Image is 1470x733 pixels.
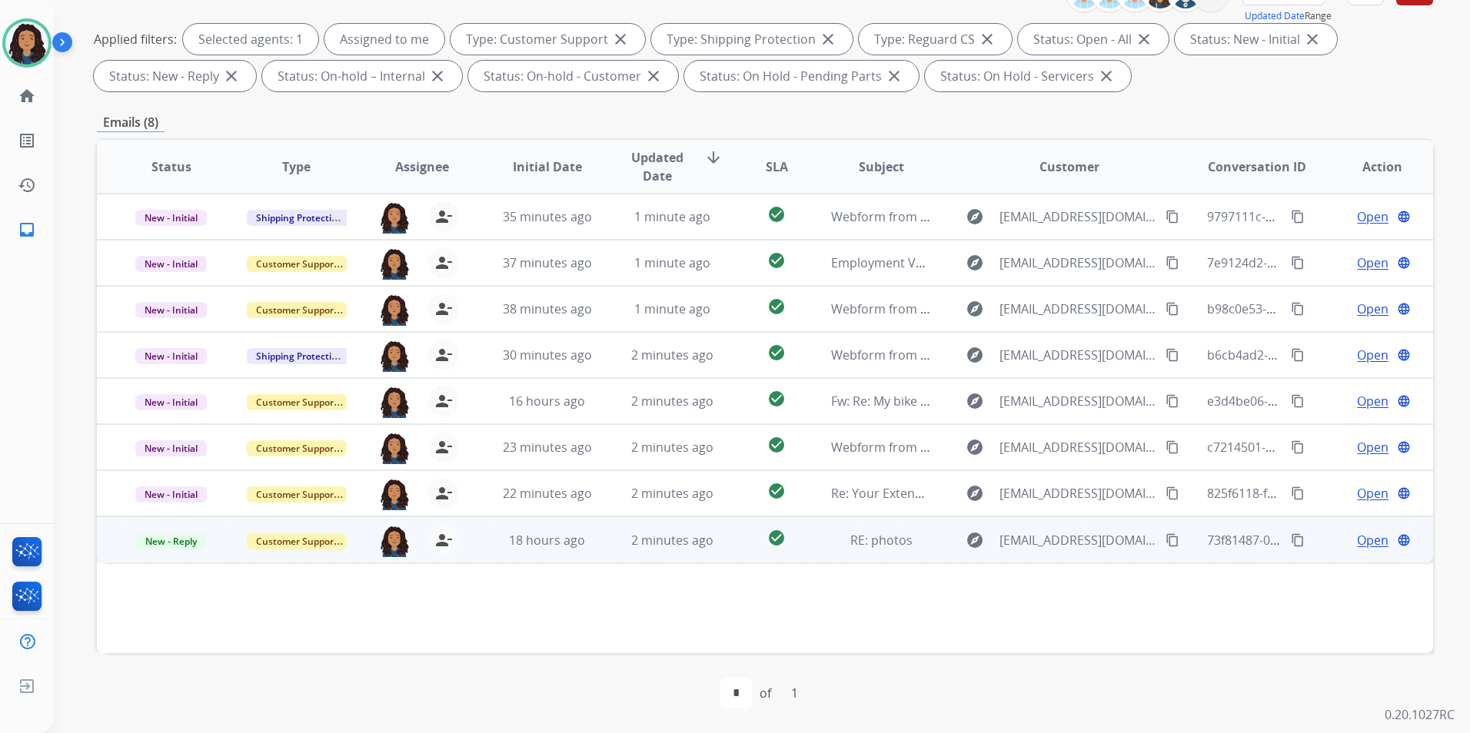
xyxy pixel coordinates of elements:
[1166,486,1179,500] mat-icon: content_copy
[395,158,449,176] span: Assignee
[136,533,206,549] span: New - Reply
[1207,439,1438,456] span: c7214501-7f47-4b86-9148-3f6c233ba875
[966,300,984,318] mat-icon: explore
[513,158,582,176] span: Initial Date
[247,256,347,272] span: Customer Support
[434,484,453,502] mat-icon: person_remove
[1357,346,1389,364] span: Open
[1018,24,1169,55] div: Status: Open - All
[1357,254,1389,272] span: Open
[999,531,1157,549] span: [EMAIL_ADDRESS][DOMAIN_NAME]
[135,348,207,364] span: New - Initial
[434,346,453,364] mat-icon: person_remove
[885,67,903,85] mat-icon: close
[1097,67,1116,85] mat-icon: close
[503,208,592,225] span: 35 minutes ago
[18,87,36,105] mat-icon: home
[978,30,996,48] mat-icon: close
[5,22,48,65] img: avatar
[503,347,592,363] span: 30 minutes ago
[434,300,453,318] mat-icon: person_remove
[247,394,347,410] span: Customer Support
[1357,531,1389,549] span: Open
[1357,300,1389,318] span: Open
[247,440,347,456] span: Customer Support
[831,347,1179,363] span: Webform from [EMAIL_ADDRESS][DOMAIN_NAME] on [DATE]
[631,393,713,410] span: 2 minutes ago
[1291,348,1305,362] mat-icon: content_copy
[1166,533,1179,547] mat-icon: content_copy
[324,24,444,55] div: Assigned to me
[819,30,837,48] mat-icon: close
[1166,440,1179,454] mat-icon: content_copy
[379,201,410,234] img: agent-avatar
[247,486,347,502] span: Customer Support
[1291,256,1305,270] mat-icon: content_copy
[850,532,913,549] span: RE: photos
[135,440,207,456] span: New - Initial
[831,393,1045,410] span: Fw: Re: My bike showed up damaged!
[379,294,410,326] img: agent-avatar
[831,208,1179,225] span: Webform from [EMAIL_ADDRESS][DOMAIN_NAME] on [DATE]
[1357,207,1389,226] span: Open
[831,439,1179,456] span: Webform from [EMAIL_ADDRESS][DOMAIN_NAME] on [DATE]
[1397,302,1411,316] mat-icon: language
[684,61,919,91] div: Status: On Hold - Pending Parts
[1397,394,1411,408] mat-icon: language
[1207,254,1438,271] span: 7e9124d2-ef18-4102-a896-33790378f0e2
[766,158,788,176] span: SLA
[434,207,453,226] mat-icon: person_remove
[966,531,984,549] mat-icon: explore
[434,438,453,456] mat-icon: person_remove
[379,386,410,418] img: agent-avatar
[379,432,410,464] img: agent-avatar
[999,300,1157,318] span: [EMAIL_ADDRESS][DOMAIN_NAME]
[925,61,1131,91] div: Status: On Hold - Servicers
[1207,208,1445,225] span: 9797111c-dea4-46d2-ae8a-d0ec45abe5c4
[611,30,630,48] mat-icon: close
[631,347,713,363] span: 2 minutes ago
[760,684,771,702] div: of
[631,439,713,456] span: 2 minutes ago
[634,254,710,271] span: 1 minute ago
[509,532,585,549] span: 18 hours ago
[434,392,453,410] mat-icon: person_remove
[18,176,36,194] mat-icon: history
[468,61,678,91] div: Status: On-hold - Customer
[503,485,592,502] span: 22 minutes ago
[999,346,1157,364] span: [EMAIL_ADDRESS][DOMAIN_NAME]
[135,210,207,226] span: New - Initial
[1291,210,1305,224] mat-icon: content_copy
[1397,210,1411,224] mat-icon: language
[1039,158,1099,176] span: Customer
[1208,158,1306,176] span: Conversation ID
[1175,24,1337,55] div: Status: New - Initial
[1207,300,1435,317] span: b98c0e53-4f09-4727-a60b-8ff1165ca233
[503,439,592,456] span: 23 minutes ago
[767,529,786,547] mat-icon: check_circle
[966,207,984,226] mat-icon: explore
[1166,302,1179,316] mat-icon: content_copy
[1207,485,1435,502] span: 825f6118-f46b-44ba-af93-a089b27f6e0d
[623,148,692,185] span: Updated Date
[999,392,1157,410] span: [EMAIL_ADDRESS][DOMAIN_NAME]
[1303,30,1322,48] mat-icon: close
[1397,348,1411,362] mat-icon: language
[509,393,585,410] span: 16 hours ago
[704,148,723,167] mat-icon: arrow_downward
[859,158,904,176] span: Subject
[428,67,447,85] mat-icon: close
[1397,256,1411,270] mat-icon: language
[644,67,663,85] mat-icon: close
[135,394,207,410] span: New - Initial
[1357,438,1389,456] span: Open
[1397,486,1411,500] mat-icon: language
[767,390,786,408] mat-icon: check_circle
[1291,533,1305,547] mat-icon: content_copy
[247,533,347,549] span: Customer Support
[282,158,311,176] span: Type
[247,348,352,364] span: Shipping Protection
[1291,302,1305,316] mat-icon: content_copy
[966,484,984,502] mat-icon: explore
[379,340,410,372] img: agent-avatar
